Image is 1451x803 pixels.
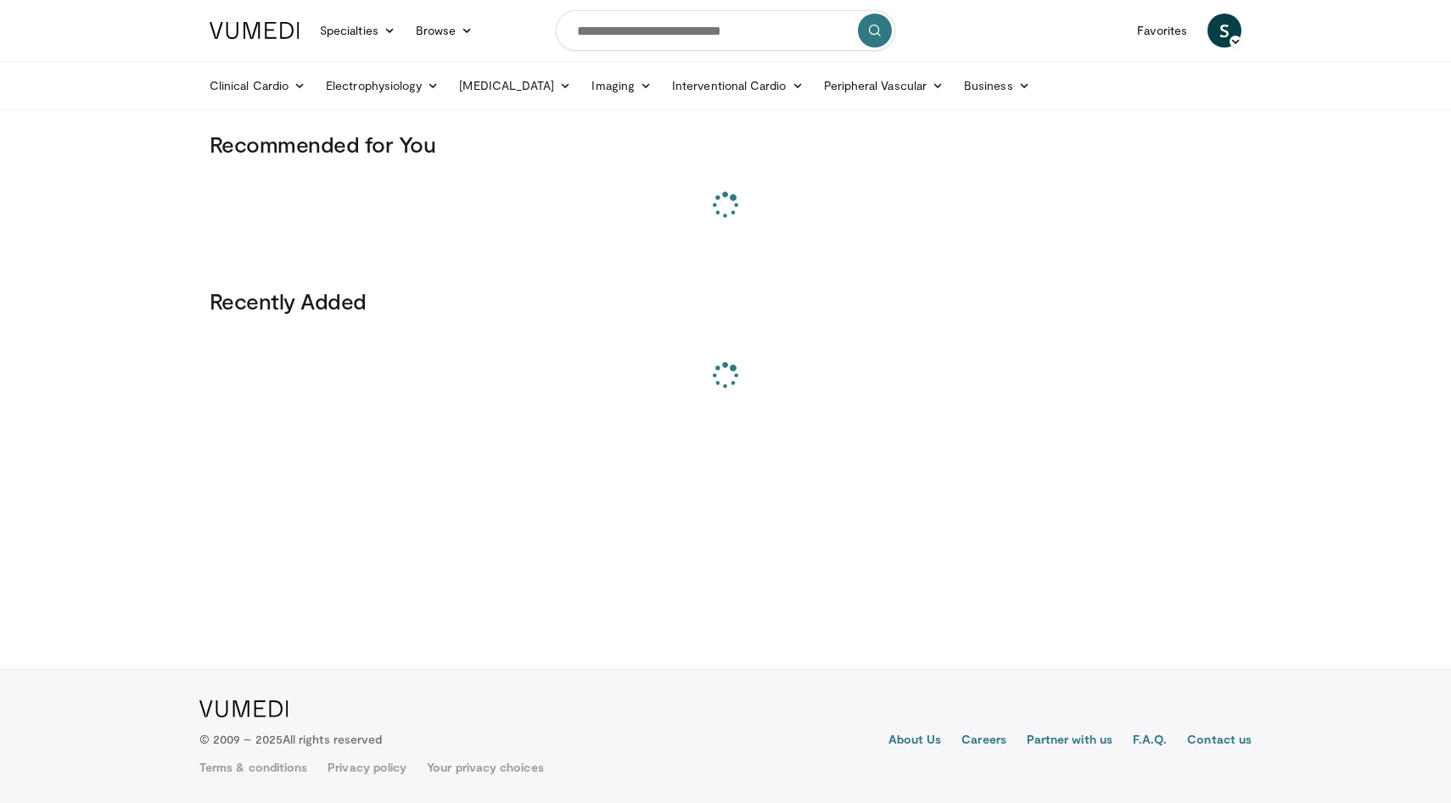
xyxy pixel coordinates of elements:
[1127,14,1197,47] a: Favorites
[427,759,543,776] a: Your privacy choices
[961,731,1006,751] a: Careers
[814,69,954,103] a: Peripheral Vascular
[199,69,316,103] a: Clinical Cardio
[310,14,406,47] a: Specialties
[1133,731,1167,751] a: F.A.Q.
[210,287,1241,315] h3: Recently Added
[199,731,382,748] p: © 2009 – 2025
[449,69,581,103] a: [MEDICAL_DATA]
[662,69,814,103] a: Interventional Cardio
[316,69,449,103] a: Electrophysiology
[954,69,1040,103] a: Business
[1027,731,1112,751] a: Partner with us
[283,732,382,746] span: All rights reserved
[210,22,300,39] img: VuMedi Logo
[556,10,895,51] input: Search topics, interventions
[406,14,484,47] a: Browse
[581,69,662,103] a: Imaging
[1187,731,1252,751] a: Contact us
[199,700,289,717] img: VuMedi Logo
[1207,14,1241,47] a: S
[210,131,1241,158] h3: Recommended for You
[199,759,307,776] a: Terms & conditions
[328,759,406,776] a: Privacy policy
[888,731,942,751] a: About Us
